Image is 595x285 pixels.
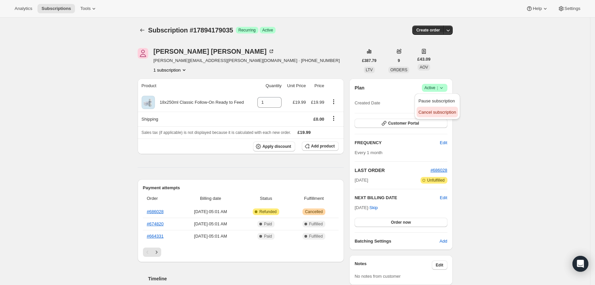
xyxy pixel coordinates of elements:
span: Active [262,28,273,33]
button: Customer Portal [355,119,447,128]
span: Unfulfilled [427,178,445,183]
a: #686028 [430,168,447,173]
span: Skip [369,204,378,211]
button: Edit [432,260,447,270]
th: Quantity [253,79,284,93]
h2: Payment attempts [143,185,339,191]
button: Product actions [328,98,339,105]
a: #664331 [147,234,164,239]
button: Product actions [154,67,187,73]
div: Open Intercom Messenger [572,256,588,272]
span: £19.99 [311,100,324,105]
span: Cancel subscription [419,110,456,115]
span: Every 1 month [355,150,382,155]
span: Edit [440,140,447,146]
span: Subscriptions [41,6,71,11]
span: Analytics [15,6,32,11]
span: Add product [311,143,335,149]
button: Add [435,236,451,247]
span: [DATE] · [355,205,378,210]
button: Create order [412,26,444,35]
button: Tools [76,4,101,13]
h2: NEXT BILLING DATE [355,195,440,201]
span: Billing date [182,195,239,202]
button: Analytics [11,4,36,13]
span: Order now [391,220,411,225]
span: [PERSON_NAME][EMAIL_ADDRESS][PERSON_NAME][DOMAIN_NAME] · [PHONE_NUMBER] [154,57,340,64]
span: Created Date [355,100,380,106]
h2: FREQUENCY [355,140,440,146]
span: Tools [80,6,91,11]
span: Refunded [259,209,277,214]
h2: LAST ORDER [355,167,430,174]
span: ORDERS [390,68,407,72]
span: [DATE] [355,177,368,184]
span: Customer Portal [388,121,419,126]
span: Olivia Pettit [138,48,148,59]
button: Subscriptions [138,26,147,35]
button: Edit [440,195,447,201]
h2: Timeline [148,275,344,282]
span: Edit [436,262,443,268]
th: Unit Price [284,79,308,93]
span: LTV [366,68,373,72]
span: 9 [398,58,400,63]
h6: Batching Settings [355,238,439,245]
span: £19.99 [293,100,306,105]
span: Help [533,6,542,11]
span: No notes from customer [355,274,401,279]
span: | [437,85,438,90]
button: Subscriptions [37,4,75,13]
span: Create order [416,28,440,33]
th: Order [143,191,180,206]
span: Cancelled [305,209,323,214]
span: [DATE] · 05:01 AM [182,208,239,215]
span: Subscription #17894179035 [148,27,233,34]
button: Settings [554,4,584,13]
span: Fulfilled [309,221,323,227]
span: Status [243,195,289,202]
a: #686028 [147,209,164,214]
button: Cancel subscription [417,107,458,117]
span: AOV [420,65,428,70]
th: Shipping [138,112,254,126]
span: [DATE] · 05:01 AM [182,221,239,227]
th: Price [308,79,326,93]
span: £387.79 [362,58,376,63]
span: Pause subscription [419,98,455,103]
nav: Pagination [143,248,339,257]
button: Shipping actions [328,115,339,122]
button: 9 [394,56,404,65]
button: Help [522,4,552,13]
span: £43.09 [417,56,430,63]
span: Paid [264,234,272,239]
h2: Plan [355,85,364,91]
span: Sales tax (if applicable) is not displayed because it is calculated with each new order. [142,130,291,135]
button: Skip [365,202,382,213]
button: Order now [355,218,447,227]
button: Add product [302,142,339,151]
span: Add [439,238,447,245]
img: product img [142,96,155,109]
span: £0.00 [313,117,324,122]
button: #686028 [430,167,447,174]
button: Next [152,248,161,257]
div: [PERSON_NAME] [PERSON_NAME] [154,48,275,55]
span: [DATE] · 05:01 AM [182,233,239,240]
h3: Notes [355,260,432,270]
button: £387.79 [358,56,380,65]
span: Settings [564,6,580,11]
span: Fulfilled [309,234,323,239]
button: Pause subscription [417,95,458,106]
span: Apply discount [262,144,291,149]
button: Apply discount [253,142,295,151]
span: £19.99 [297,130,311,135]
span: Fulfillment [293,195,335,202]
span: Recurring [238,28,256,33]
th: Product [138,79,254,93]
span: Active [425,85,445,91]
div: 18x250ml Classic Follow-On Ready to Feed [155,99,244,106]
a: #674820 [147,221,164,226]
